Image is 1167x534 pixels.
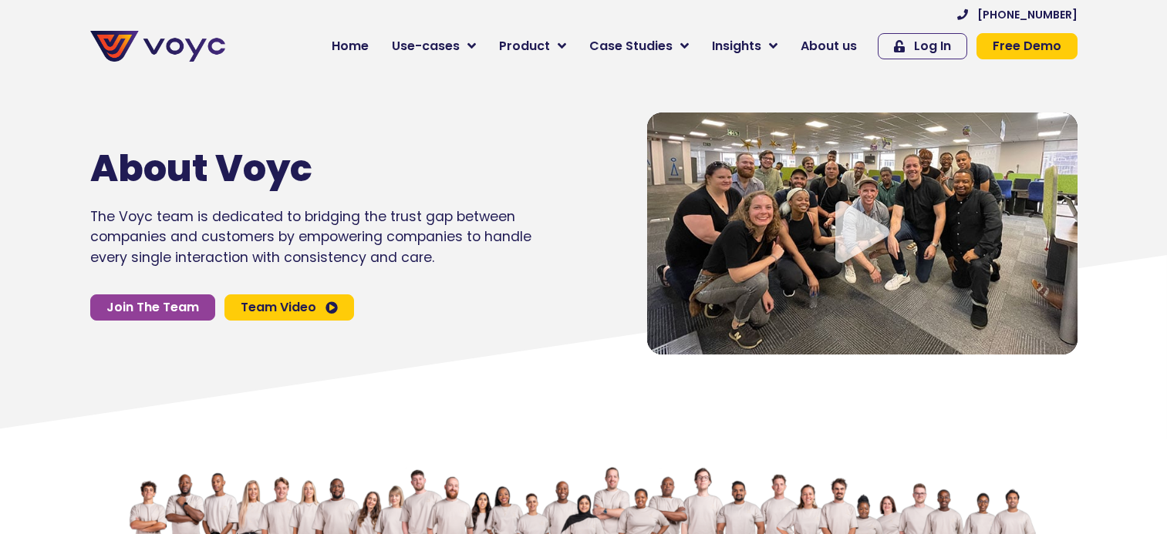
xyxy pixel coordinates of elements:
img: voyc-full-logo [90,31,225,62]
span: Join The Team [106,301,199,314]
a: Home [320,31,380,62]
a: [PHONE_NUMBER] [957,9,1078,20]
span: Product [499,37,550,55]
span: Log In [914,40,951,52]
a: Use-cases [380,31,487,62]
a: Log In [878,33,967,59]
h1: About Voyc [90,146,485,191]
a: Free Demo [976,33,1078,59]
p: The Voyc team is dedicated to bridging the trust gap between companies and customers by empowerin... [90,207,531,267]
a: Join The Team [90,294,215,321]
a: Team Video [224,294,354,321]
div: Video play button [831,201,893,265]
a: Product [487,31,578,62]
span: Home [332,37,369,55]
span: Case Studies [589,37,673,55]
span: Insights [712,37,761,55]
span: Free Demo [993,40,1061,52]
a: Case Studies [578,31,700,62]
span: About us [801,37,857,55]
span: Team Video [241,301,316,314]
a: Insights [700,31,789,62]
span: Use-cases [392,37,460,55]
a: About us [789,31,869,62]
span: [PHONE_NUMBER] [977,9,1078,20]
